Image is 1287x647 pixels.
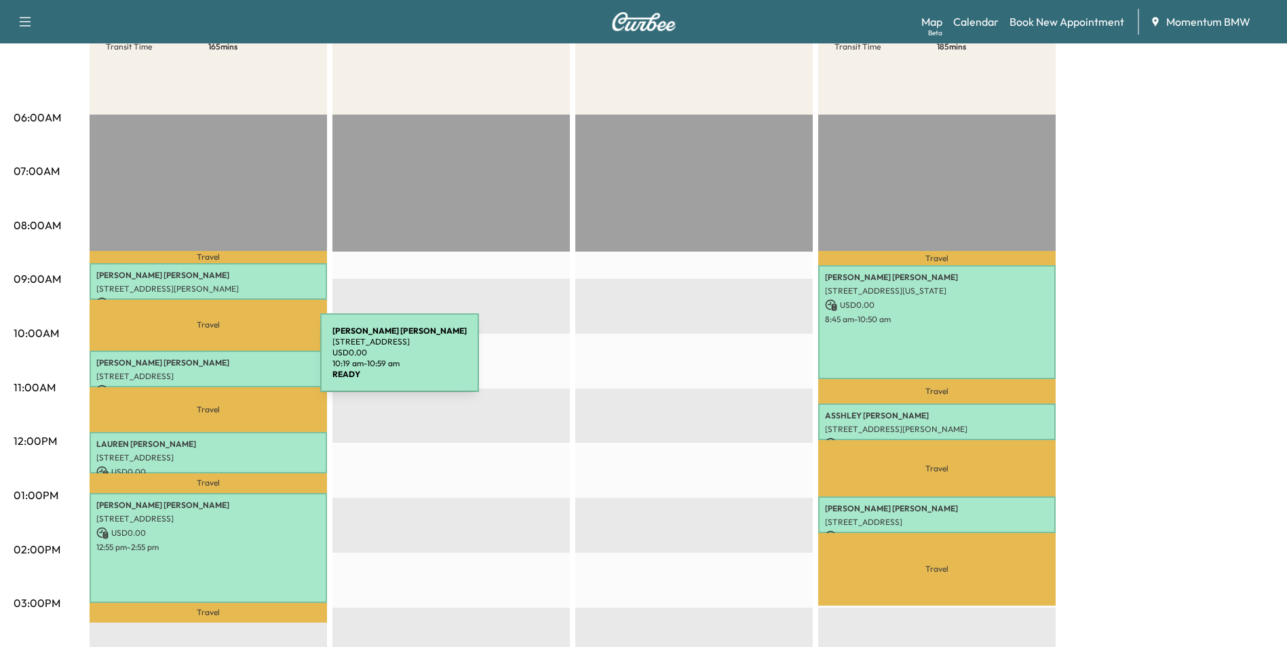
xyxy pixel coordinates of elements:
p: 01:00PM [14,487,58,503]
p: LAUREN [PERSON_NAME] [96,439,320,450]
p: 12:55 pm - 2:55 pm [96,542,320,553]
p: 185 mins [937,41,1039,52]
p: 07:00AM [14,163,60,179]
p: 09:00AM [14,271,61,287]
p: Travel [818,440,1056,496]
p: USD 0.00 [96,466,320,478]
p: Travel [818,251,1056,264]
p: [PERSON_NAME] [PERSON_NAME] [96,500,320,511]
p: 8:45 am - 10:50 am [825,314,1049,325]
p: [STREET_ADDRESS] [96,513,320,524]
p: [PERSON_NAME] [PERSON_NAME] [825,503,1049,514]
p: ASSHLEY [PERSON_NAME] [825,410,1049,421]
p: Transit Time [834,41,937,52]
p: 08:00AM [14,217,61,233]
p: Travel [818,379,1056,404]
a: Book New Appointment [1010,14,1124,30]
p: Travel [90,251,327,262]
p: [PERSON_NAME] [PERSON_NAME] [96,357,320,368]
p: 02:00PM [14,541,60,557]
p: [PERSON_NAME] [PERSON_NAME] [96,270,320,281]
p: [STREET_ADDRESS] [96,371,320,382]
p: 10:00AM [14,325,59,341]
p: Travel [90,603,327,623]
p: USD 0.00 [825,530,1049,543]
p: USD 0.00 [96,297,320,309]
p: Travel [90,300,327,351]
p: 03:00PM [14,595,60,611]
p: Travel [90,473,327,494]
a: Calendar [953,14,999,30]
p: Travel [90,387,327,432]
p: 12:00PM [14,433,57,449]
p: USD 0.00 [96,527,320,539]
p: USD 0.00 [825,299,1049,311]
p: [STREET_ADDRESS] [96,452,320,463]
p: USD 0.00 [96,385,320,397]
p: [PERSON_NAME] [PERSON_NAME] [825,272,1049,283]
p: 06:00AM [14,109,61,125]
img: Curbee Logo [611,12,676,31]
p: USD 0.00 [825,437,1049,450]
span: Momentum BMW [1166,14,1250,30]
p: [STREET_ADDRESS][US_STATE] [825,286,1049,296]
p: 165 mins [208,41,311,52]
p: Travel [818,533,1056,605]
p: 11:00AM [14,379,56,395]
a: MapBeta [921,14,942,30]
p: [STREET_ADDRESS][PERSON_NAME] [96,283,320,294]
p: [STREET_ADDRESS] [825,517,1049,528]
p: [STREET_ADDRESS][PERSON_NAME] [825,424,1049,435]
div: Beta [928,28,942,38]
p: Transit Time [106,41,208,52]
